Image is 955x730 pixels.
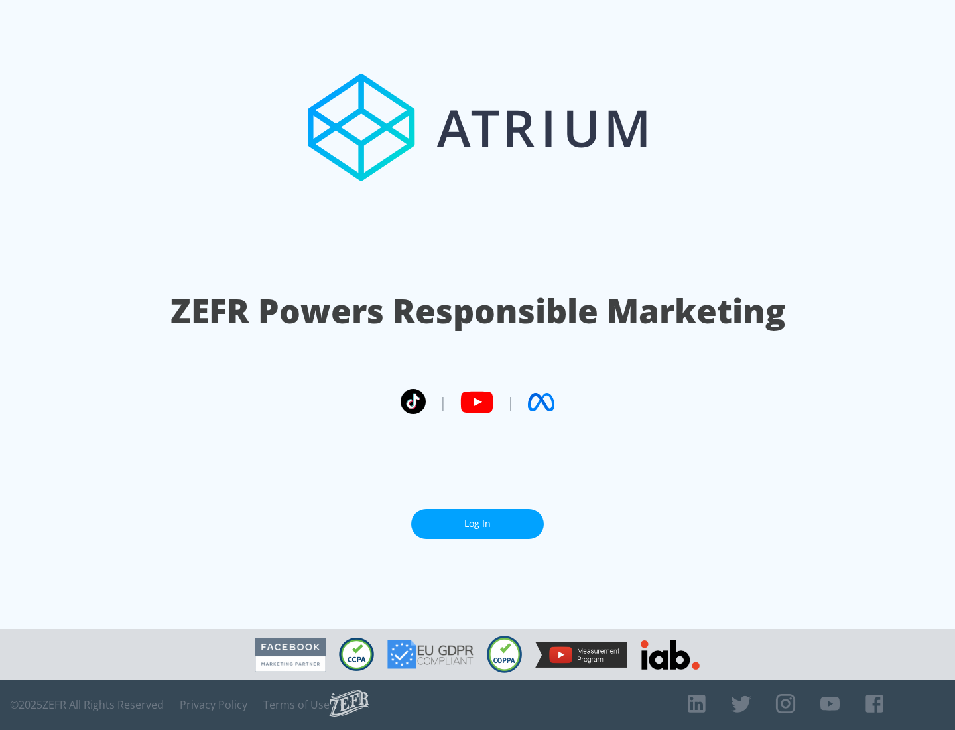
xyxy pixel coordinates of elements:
img: Facebook Marketing Partner [255,638,326,672]
a: Terms of Use [263,698,330,711]
img: COPPA Compliant [487,636,522,673]
span: | [439,392,447,412]
img: GDPR Compliant [387,640,474,669]
img: IAB [641,640,700,670]
a: Privacy Policy [180,698,247,711]
span: | [507,392,515,412]
img: YouTube Measurement Program [535,642,627,668]
h1: ZEFR Powers Responsible Marketing [170,288,785,334]
a: Log In [411,509,544,539]
span: © 2025 ZEFR All Rights Reserved [10,698,164,711]
img: CCPA Compliant [339,638,374,671]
